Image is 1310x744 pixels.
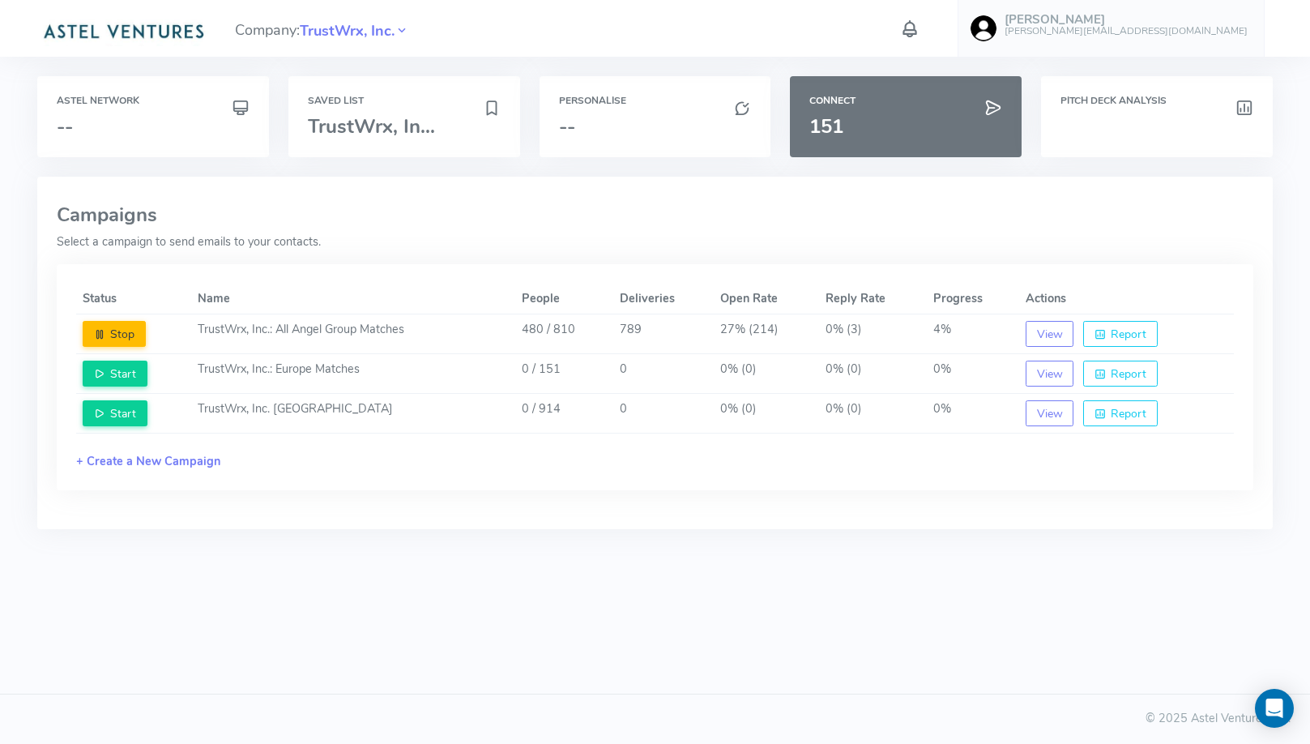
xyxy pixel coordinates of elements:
[809,96,1002,106] h6: Connect
[1005,13,1248,27] h5: [PERSON_NAME]
[613,394,714,434] td: 0
[613,314,714,354] td: 789
[19,710,1291,728] div: © 2025 Astel Ventures Ltd.
[927,394,1019,434] td: 0%
[1083,321,1158,347] button: Report
[1060,96,1253,106] h6: Pitch Deck Analysis
[714,284,819,314] th: Open Rate
[714,394,819,434] td: 0% (0)
[515,314,613,354] td: 480 / 810
[191,284,515,314] th: Name
[57,113,73,139] span: --
[1019,284,1234,314] th: Actions
[613,284,714,314] th: Deliveries
[819,314,927,354] td: 0% (3)
[83,400,147,426] button: Start
[1026,321,1074,347] button: View
[927,284,1019,314] th: Progress
[83,361,147,387] button: Start
[515,354,613,394] td: 0 / 151
[714,354,819,394] td: 0% (0)
[1083,400,1158,426] button: Report
[1026,400,1074,426] button: View
[308,113,435,139] span: TrustWrx, In...
[927,354,1019,394] td: 0%
[1005,26,1248,36] h6: [PERSON_NAME][EMAIL_ADDRESS][DOMAIN_NAME]
[191,394,515,434] td: TrustWrx, Inc. [GEOGRAPHIC_DATA]
[308,96,501,106] h6: Saved List
[1083,361,1158,387] button: Report
[819,284,927,314] th: Reply Rate
[235,15,409,43] span: Company:
[300,20,395,40] a: TrustWrx, Inc.
[819,354,927,394] td: 0% (0)
[559,113,575,139] span: --
[300,20,395,42] span: TrustWrx, Inc.
[559,96,752,106] h6: Personalise
[83,321,146,347] button: Stop
[191,354,515,394] td: TrustWrx, Inc.: Europe Matches
[613,354,714,394] td: 0
[515,394,613,434] td: 0 / 914
[714,314,819,354] td: 27% (214)
[1255,689,1294,728] div: Open Intercom Messenger
[971,15,996,41] img: user-image
[191,314,515,354] td: TrustWrx, Inc.: All Angel Group Matches
[76,453,220,469] a: + Create a New Campaign
[57,233,1252,251] p: Select a campaign to send emails to your contacts.
[57,96,250,106] h6: Astel Network
[1026,361,1074,387] button: View
[57,204,1252,225] h3: Campaigns
[76,284,190,314] th: Status
[819,394,927,434] td: 0% (0)
[515,284,613,314] th: People
[809,113,843,139] span: 151
[927,314,1019,354] td: 4%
